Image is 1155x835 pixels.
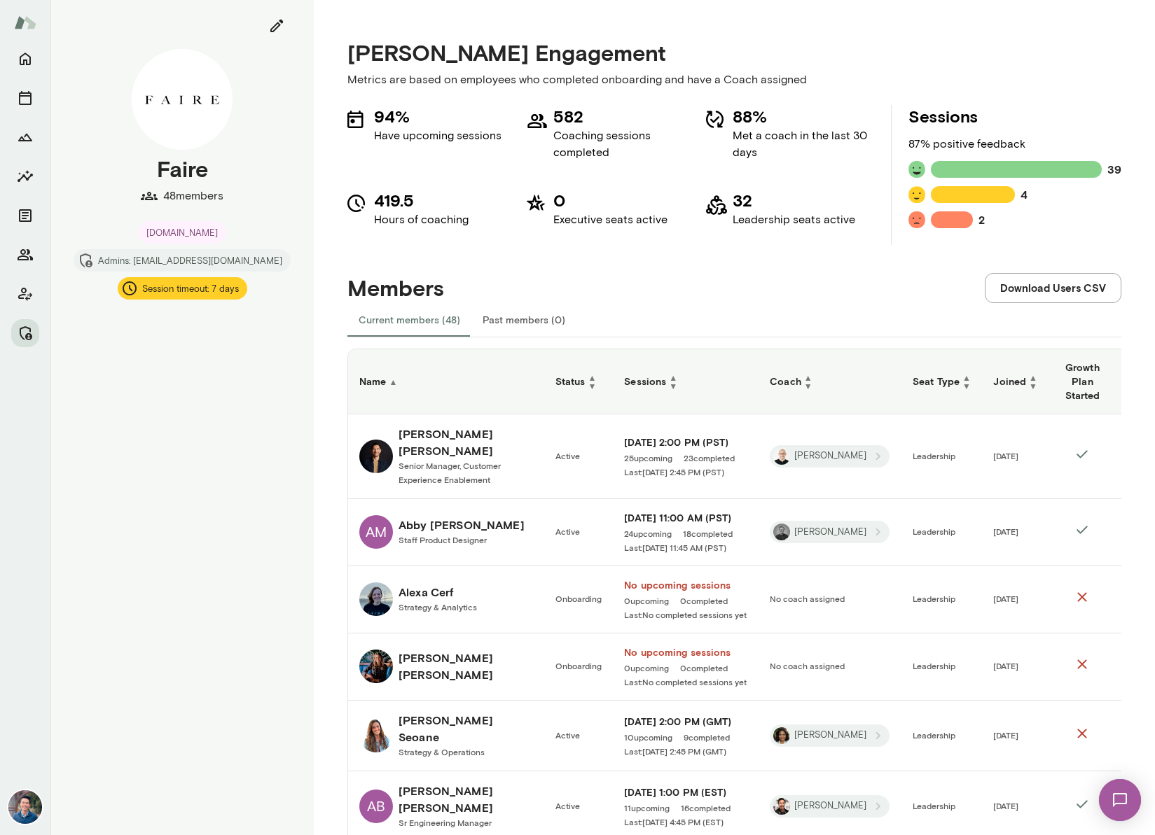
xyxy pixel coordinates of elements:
[399,712,533,745] h6: [PERSON_NAME] Seoane
[913,373,971,390] h6: Seat Type
[624,373,747,390] h6: Sessions
[624,466,747,477] a: Last:[DATE] 2:45 PM (PST)
[908,161,925,178] img: feedback icon
[786,799,875,813] span: [PERSON_NAME]
[359,719,393,752] img: Ana Seoane
[359,650,533,683] a: Amy Auerbuch[PERSON_NAME] [PERSON_NAME]
[684,452,735,463] a: 23completed
[11,84,39,112] button: Sessions
[684,452,735,463] span: 23 completed
[359,374,533,388] h6: Name
[399,602,477,612] span: Strategy & Analytics
[624,816,724,827] span: Last: [DATE] 4:45 PM (EST)
[680,595,728,606] a: 0completed
[588,373,597,381] span: ▲
[683,528,733,539] a: 18completed
[804,381,812,390] span: ▼
[347,303,471,337] button: Current members (48)
[624,466,724,477] span: Last: [DATE] 2:45 PM (PST)
[908,211,925,228] img: feedback icon
[359,515,393,549] div: AM
[669,381,677,390] span: ▼
[624,528,672,539] span: 24 upcoming
[770,594,845,603] span: No coach assigned
[11,202,39,230] button: Documents
[555,526,580,536] span: Active
[733,127,874,161] p: Met a coach in the last 30 days
[359,426,533,487] a: Aaron MacDonald[PERSON_NAME] [PERSON_NAME]Senior Manager, Customer Experience Enablement
[347,71,1121,88] p: Metrics are based on employees who completed onboarding and have a Coach assigned
[624,662,669,673] span: 0 upcoming
[163,188,223,204] p: 48 members
[347,39,1121,66] h4: [PERSON_NAME] Engagement
[374,105,502,127] h5: 94%
[11,45,39,73] button: Home
[399,461,501,484] span: Senior Manager, Customer Experience Enablement
[399,783,533,816] h6: [PERSON_NAME] [PERSON_NAME]
[770,373,890,390] h6: Coach
[11,162,39,190] button: Insights
[913,661,955,671] span: Leadership
[555,801,580,811] span: Active
[399,818,492,827] span: Sr Engineering Manager
[733,211,855,228] p: Leadership seats active
[14,9,36,36] img: Mento
[389,377,397,386] span: ▲
[624,785,747,799] a: [DATE] 1:00 PM (EST)
[138,226,226,240] span: [DOMAIN_NAME]
[359,790,393,823] div: AB
[1029,373,1037,381] span: ▲
[913,526,955,536] span: Leadership
[624,745,726,757] span: Last: [DATE] 2:45 PM (GMT)
[684,731,730,743] span: 9 completed
[773,524,790,540] img: Dane Howard
[993,801,1018,811] span: [DATE]
[786,449,875,463] span: [PERSON_NAME]
[773,727,790,744] img: Cheryl Mills
[624,816,747,827] a: Last:[DATE] 4:45 PM (EST)
[680,595,728,606] span: 0 completed
[11,280,39,308] button: Client app
[908,136,1121,153] p: 87 % positive feedback
[683,528,733,539] span: 18 completed
[624,731,672,743] span: 10 upcoming
[555,373,602,390] h6: Status
[157,155,208,182] h4: Faire
[681,802,731,813] a: 16completed
[359,650,393,683] img: Amy Auerbuch
[624,802,670,813] span: 11 upcoming
[1021,186,1028,203] h6: 4
[624,595,669,606] a: 0upcoming
[624,511,747,525] a: [DATE] 11:00 AM (PST)
[770,445,890,468] div: Michael Wilson [PERSON_NAME]
[11,241,39,269] button: Members
[374,189,469,211] h5: 419.5
[624,528,672,539] a: 24upcoming
[553,105,695,127] h5: 582
[624,452,672,463] a: 25upcoming
[624,645,747,659] a: No upcoming sessions
[1060,360,1105,402] h6: Growth Plan Started
[993,594,1018,603] span: [DATE]
[624,609,747,620] a: Last:No completed sessions yet
[359,582,533,616] a: Alexa CerfAlexa CerfStrategy & Analytics
[359,783,533,830] a: AB[PERSON_NAME] [PERSON_NAME]Sr Engineering Manager
[733,189,855,211] h5: 32
[374,211,469,228] p: Hours of coaching
[359,440,393,473] img: Aaron MacDonald
[359,582,393,616] img: Alexa Cerf
[993,526,1018,536] span: [DATE]
[588,381,597,390] span: ▼
[669,373,677,381] span: ▲
[8,790,42,824] img: Alex Yu
[962,381,971,390] span: ▼
[770,521,890,543] div: Dane Howard[PERSON_NAME]
[624,609,747,620] span: Last: No completed sessions yet
[399,517,525,533] h6: Abby [PERSON_NAME]
[681,802,731,813] span: 16 completed
[773,448,790,465] img: Michael Wilson
[908,105,1121,127] h5: Sessions
[978,211,985,228] h6: 2
[624,542,747,553] a: Last:[DATE] 11:45 AM (PST)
